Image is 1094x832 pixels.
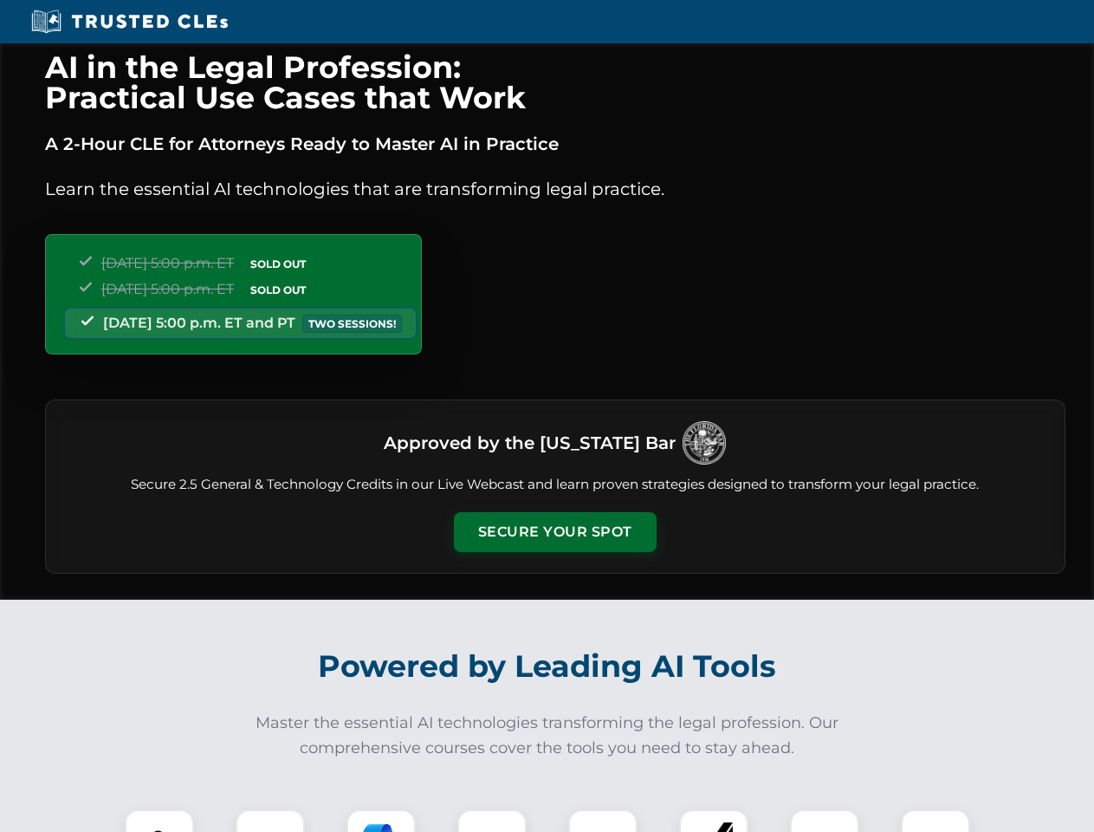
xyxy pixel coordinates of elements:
p: Secure 2.5 General & Technology Credits in our Live Webcast and learn proven strategies designed ... [67,475,1044,495]
p: Master the essential AI technologies transforming the legal profession. Our comprehensive courses... [244,711,851,761]
span: SOLD OUT [244,255,312,273]
img: Logo [683,421,726,465]
p: Learn the essential AI technologies that are transforming legal practice. [45,175,1065,203]
h2: Powered by Leading AI Tools [68,636,1027,697]
span: SOLD OUT [244,281,312,299]
p: A 2-Hour CLE for Attorneys Ready to Master AI in Practice [45,130,1065,158]
img: Trusted CLEs [26,9,233,35]
button: Secure Your Spot [454,512,657,552]
h3: Approved by the [US_STATE] Bar [384,427,676,458]
span: [DATE] 5:00 p.m. ET [101,255,234,271]
span: [DATE] 5:00 p.m. ET [101,281,234,297]
h1: AI in the Legal Profession: Practical Use Cases that Work [45,52,1065,113]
